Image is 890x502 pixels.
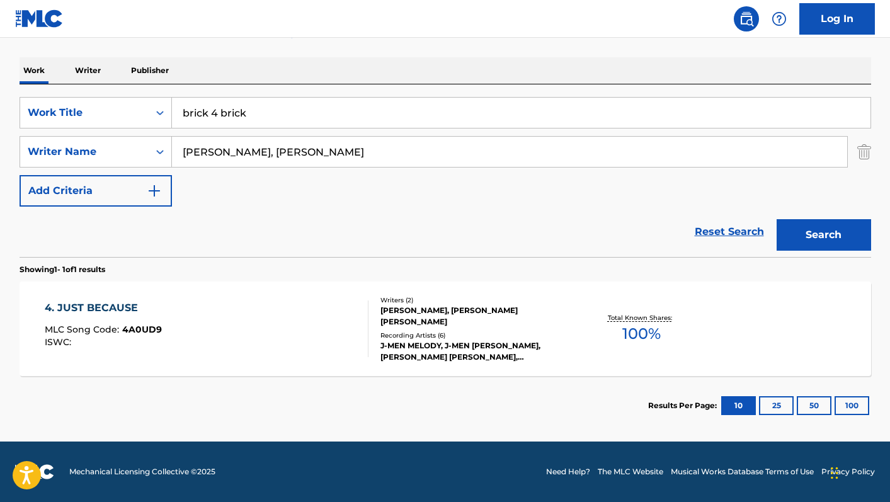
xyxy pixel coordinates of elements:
[821,466,875,477] a: Privacy Policy
[45,324,122,335] span: MLC Song Code :
[767,6,792,31] div: Help
[28,144,141,159] div: Writer Name
[380,331,571,340] div: Recording Artists ( 6 )
[45,336,74,348] span: ISWC :
[380,295,571,305] div: Writers ( 2 )
[69,466,215,477] span: Mechanical Licensing Collective © 2025
[777,219,871,251] button: Search
[759,396,794,415] button: 25
[20,282,871,376] a: 4. JUST BECAUSEMLC Song Code:4A0UD9ISWC:Writers (2)[PERSON_NAME], [PERSON_NAME] [PERSON_NAME]Reco...
[739,11,754,26] img: search
[671,466,814,477] a: Musical Works Database Terms of Use
[380,340,571,363] div: J-MEN MELODY, J-MEN [PERSON_NAME], [PERSON_NAME] [PERSON_NAME], [PERSON_NAME], J-MEN MELODY
[598,466,663,477] a: The MLC Website
[648,400,720,411] p: Results Per Page:
[688,218,770,246] a: Reset Search
[546,466,590,477] a: Need Help?
[835,396,869,415] button: 100
[28,105,141,120] div: Work Title
[608,313,675,322] p: Total Known Shares:
[71,57,105,84] p: Writer
[20,175,172,207] button: Add Criteria
[380,305,571,328] div: [PERSON_NAME], [PERSON_NAME] [PERSON_NAME]
[20,57,48,84] p: Work
[857,136,871,168] img: Delete Criterion
[799,3,875,35] a: Log In
[20,97,871,257] form: Search Form
[622,322,661,345] span: 100 %
[827,442,890,502] iframe: Chat Widget
[734,6,759,31] a: Public Search
[122,324,162,335] span: 4A0UD9
[45,300,162,316] div: 4. JUST BECAUSE
[772,11,787,26] img: help
[721,396,756,415] button: 10
[15,464,54,479] img: logo
[15,9,64,28] img: MLC Logo
[831,454,838,492] div: Drag
[797,396,831,415] button: 50
[147,183,162,198] img: 9d2ae6d4665cec9f34b9.svg
[127,57,173,84] p: Publisher
[20,264,105,275] p: Showing 1 - 1 of 1 results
